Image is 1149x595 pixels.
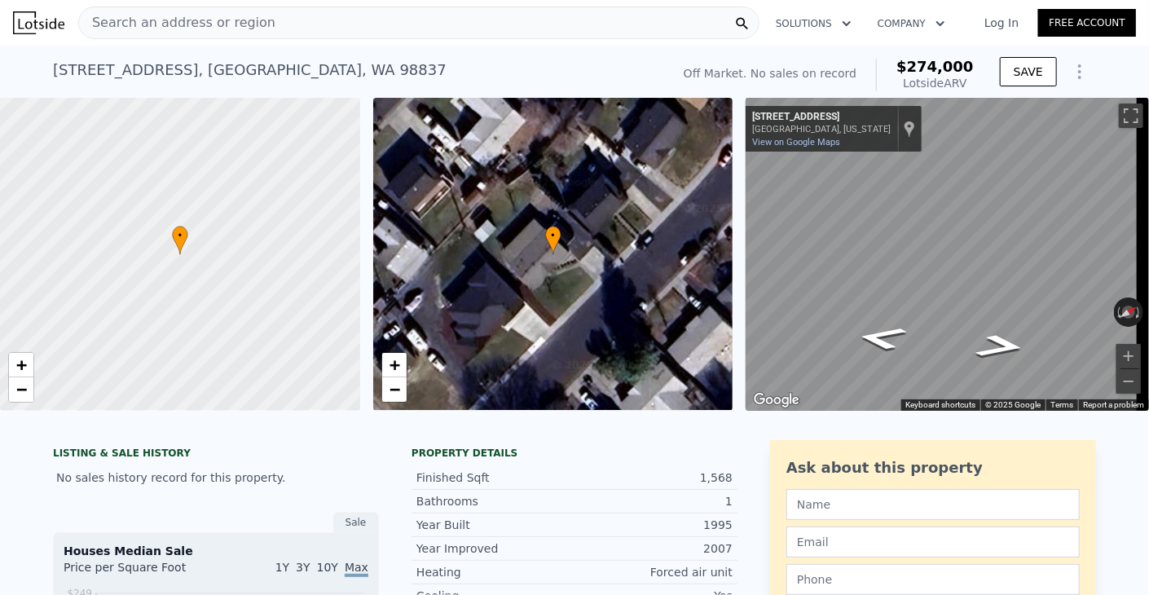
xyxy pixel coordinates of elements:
[684,65,856,82] div: Off Market. No sales on record
[1000,57,1057,86] button: SAVE
[1083,400,1144,409] a: Report a problem
[786,527,1080,558] input: Email
[345,561,368,577] span: Max
[752,111,891,124] div: [STREET_ADDRESS]
[416,493,574,509] div: Bathrooms
[9,377,33,402] a: Zoom out
[896,58,974,75] span: $274,000
[389,355,399,375] span: +
[1135,297,1144,327] button: Rotate clockwise
[896,75,974,91] div: Lotside ARV
[545,228,561,243] span: •
[1116,369,1141,394] button: Zoom out
[79,13,275,33] span: Search an address or region
[416,469,574,486] div: Finished Sqft
[752,124,891,134] div: [GEOGRAPHIC_DATA], [US_STATE]
[763,9,865,38] button: Solutions
[389,379,399,399] span: −
[1119,104,1143,128] button: Toggle fullscreen view
[750,390,803,411] img: Google
[905,399,975,411] button: Keyboard shortcuts
[412,447,737,460] div: Property details
[786,456,1080,479] div: Ask about this property
[746,98,1149,411] div: Map
[1050,400,1073,409] a: Terms (opens in new tab)
[172,226,188,254] div: •
[574,493,733,509] div: 1
[752,137,840,148] a: View on Google Maps
[296,561,310,574] span: 3Y
[16,355,27,375] span: +
[954,328,1047,364] path: Go Northeast, W Spruce St
[750,390,803,411] a: Open this area in Google Maps (opens a new window)
[1114,297,1123,327] button: Rotate counterclockwise
[172,228,188,243] span: •
[865,9,958,38] button: Company
[64,543,368,559] div: Houses Median Sale
[275,561,289,574] span: 1Y
[333,512,379,533] div: Sale
[786,564,1080,595] input: Phone
[545,226,561,254] div: •
[416,540,574,557] div: Year Improved
[574,517,733,533] div: 1995
[1063,55,1096,88] button: Show Options
[985,400,1041,409] span: © 2025 Google
[317,561,338,574] span: 10Y
[416,517,574,533] div: Year Built
[53,59,447,82] div: [STREET_ADDRESS] , [GEOGRAPHIC_DATA] , WA 98837
[574,469,733,486] div: 1,568
[904,120,915,138] a: Show location on map
[1038,9,1136,37] a: Free Account
[64,559,216,585] div: Price per Square Foot
[786,489,1080,520] input: Name
[416,564,574,580] div: Heating
[382,353,407,377] a: Zoom in
[13,11,64,34] img: Lotside
[574,540,733,557] div: 2007
[835,320,928,355] path: Go Southwest, W Spruce St
[16,379,27,399] span: −
[746,98,1149,411] div: Street View
[382,377,407,402] a: Zoom out
[53,463,379,492] div: No sales history record for this property.
[965,15,1038,31] a: Log In
[1116,344,1141,368] button: Zoom in
[1113,299,1145,325] button: Reset the view
[53,447,379,463] div: LISTING & SALE HISTORY
[574,564,733,580] div: Forced air unit
[9,353,33,377] a: Zoom in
